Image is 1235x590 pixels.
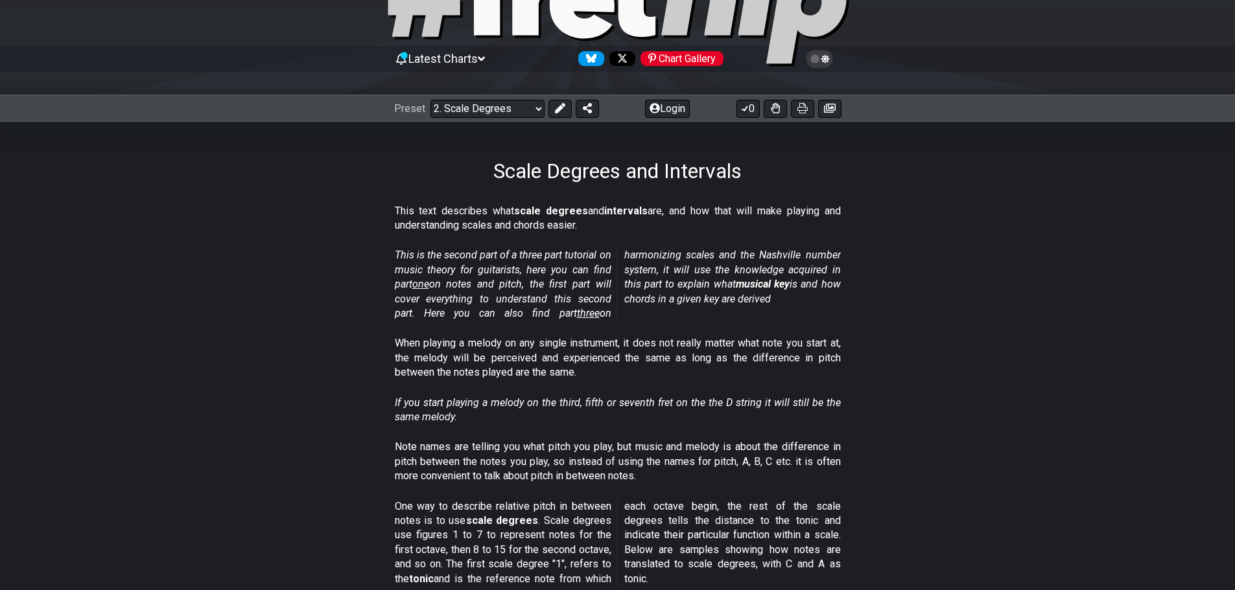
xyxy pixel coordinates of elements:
p: Note names are telling you what pitch you play, but music and melody is about the difference in p... [395,440,841,483]
button: Edit Preset [548,100,572,118]
button: Print [791,100,814,118]
a: #fretflip at Pinterest [635,51,723,66]
strong: intervals [604,205,648,217]
span: three [577,307,600,319]
strong: scale degrees [514,205,588,217]
span: Latest Charts [408,52,478,65]
span: Preset [394,102,425,115]
a: Follow #fretflip at Bluesky [573,51,604,66]
strong: tonic [409,573,434,585]
div: Chart Gallery [641,51,723,66]
strong: scale degrees [466,514,539,527]
select: Preset [430,100,545,118]
button: 0 [736,100,760,118]
em: If you start playing a melody on the third, fifth or seventh fret on the the D string it will sti... [395,396,841,423]
p: One way to describe relative pitch in between notes is to use . Scale degrees use figures 1 to 7 ... [395,499,841,586]
h1: Scale Degrees and Intervals [493,159,742,183]
button: Login [645,100,690,118]
span: Toggle light / dark theme [812,53,827,65]
em: This is the second part of a three part tutorial on music theory for guitarists, here you can fin... [395,249,841,319]
button: Share Preset [576,100,599,118]
p: This text describes what and are, and how that will make playing and understanding scales and cho... [395,204,841,233]
span: one [412,278,429,290]
strong: musical key [736,278,790,290]
button: Create image [818,100,841,118]
p: When playing a melody on any single instrument, it does not really matter what note you start at,... [395,336,841,380]
a: Follow #fretflip at X [604,51,635,66]
button: Toggle Dexterity for all fretkits [764,100,787,118]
